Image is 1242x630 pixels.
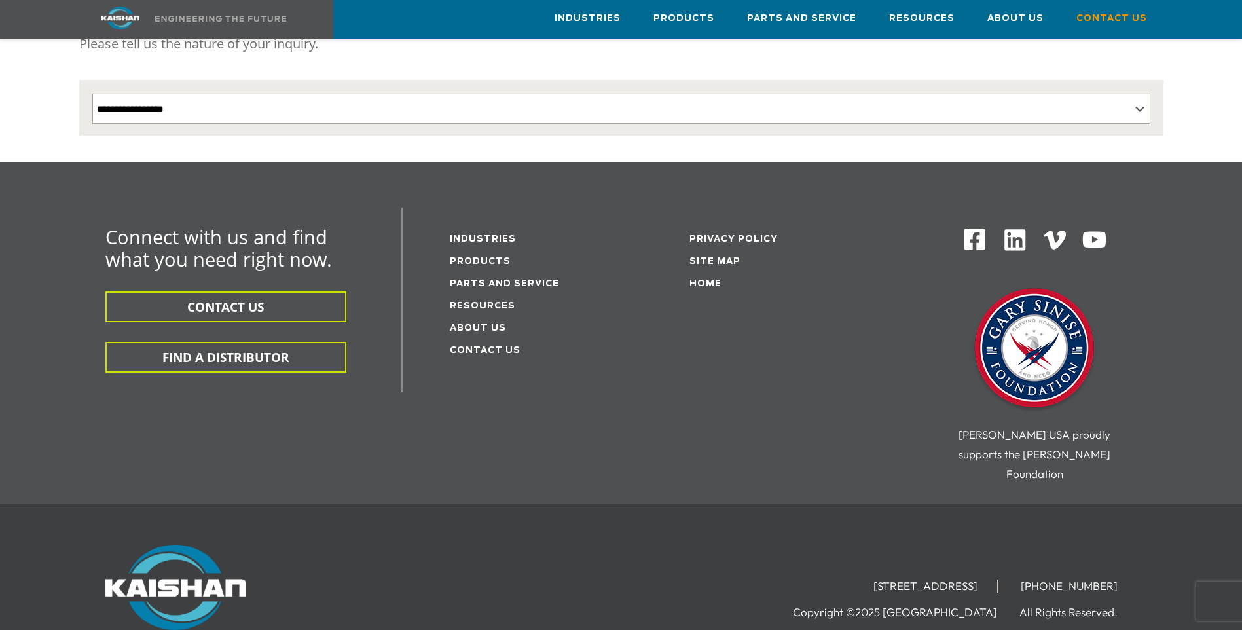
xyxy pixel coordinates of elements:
[653,1,714,36] a: Products
[653,11,714,26] span: Products
[105,224,332,272] span: Connect with us and find what you need right now.
[71,7,170,29] img: kaishan logo
[105,291,346,322] button: CONTACT US
[450,280,559,288] a: Parts and service
[1076,11,1147,26] span: Contact Us
[889,11,955,26] span: Resources
[969,284,1100,415] img: Gary Sinise Foundation
[450,257,511,266] a: Products
[854,580,998,593] li: [STREET_ADDRESS]
[889,1,955,36] a: Resources
[105,545,246,630] img: Kaishan
[1002,227,1028,253] img: Linkedin
[1001,580,1137,593] li: [PHONE_NUMBER]
[450,324,506,333] a: About Us
[450,235,516,244] a: Industries
[962,227,987,251] img: Facebook
[555,1,621,36] a: Industries
[689,257,740,266] a: Site Map
[450,346,521,355] a: Contact Us
[987,1,1044,36] a: About Us
[793,606,1017,619] li: Copyright ©2025 [GEOGRAPHIC_DATA]
[1019,606,1137,619] li: All Rights Reserved.
[450,302,515,310] a: Resources
[747,11,856,26] span: Parts and Service
[155,16,286,22] img: Engineering the future
[959,428,1110,481] span: [PERSON_NAME] USA proudly supports the [PERSON_NAME] Foundation
[1044,231,1066,250] img: Vimeo
[555,11,621,26] span: Industries
[987,11,1044,26] span: About Us
[79,31,1163,57] p: Please tell us the nature of your inquiry.
[1076,1,1147,36] a: Contact Us
[1082,227,1107,253] img: Youtube
[105,342,346,373] button: FIND A DISTRIBUTOR
[689,235,778,244] a: Privacy Policy
[747,1,856,36] a: Parts and Service
[689,280,721,288] a: Home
